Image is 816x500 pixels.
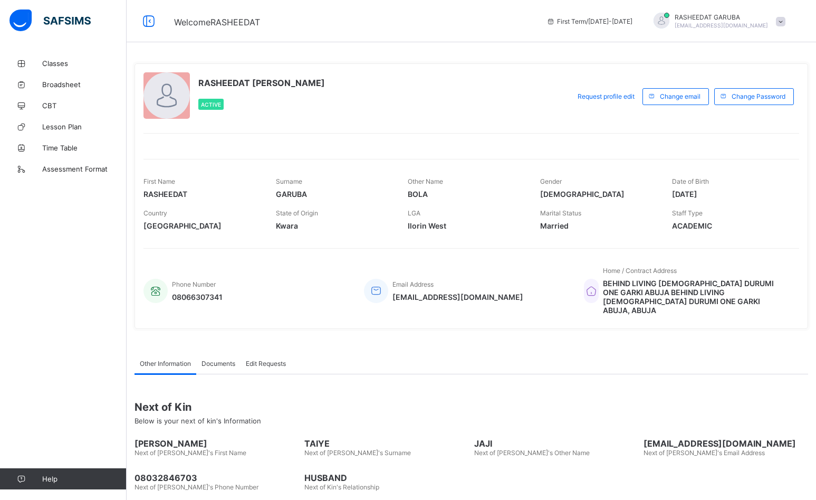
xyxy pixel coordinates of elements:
span: Phone Number [172,280,216,288]
span: Staff Type [672,209,703,217]
span: Below is your next of kin's Information [135,417,261,425]
span: Marital Status [540,209,581,217]
span: Time Table [42,144,127,152]
span: Next of [PERSON_NAME]'s Surname [304,449,411,457]
span: JAJI [474,438,639,449]
span: HUSBAND [304,473,469,483]
span: ACADEMIC [672,221,789,230]
img: safsims [9,10,91,32]
span: Next of Kin [135,401,808,413]
span: [DEMOGRAPHIC_DATA] [540,190,657,199]
span: BEHIND LIVING [DEMOGRAPHIC_DATA] DURUMI ONE GARKI ABUJA BEHIND LIVING [DEMOGRAPHIC_DATA] DURUMI O... [603,279,789,315]
div: RASHEEDATGARUBA [643,13,791,30]
span: Next of [PERSON_NAME]'s Other Name [474,449,590,457]
span: [EMAIL_ADDRESS][DOMAIN_NAME] [675,22,768,29]
span: Request profile edit [578,92,635,100]
span: Email Address [392,280,434,288]
span: Ilorin West [408,221,524,230]
span: LGA [408,209,420,217]
span: Date of Birth [672,177,709,185]
span: Change email [660,92,700,100]
span: Next of Kin's Relationship [304,483,379,491]
span: Help [42,475,126,483]
span: RASHEEDAT GARUBA [675,13,768,21]
span: TAIYE [304,438,469,449]
span: Documents [201,360,235,367]
span: Other Name [408,177,443,185]
span: Next of [PERSON_NAME]'s Email Address [644,449,765,457]
span: Next of [PERSON_NAME]'s Phone Number [135,483,258,491]
span: Married [540,221,657,230]
span: GARUBA [276,190,392,199]
span: Edit Requests [246,360,286,367]
span: CBT [42,101,127,110]
span: Active [201,101,221,108]
span: First Name [143,177,175,185]
span: Classes [42,59,127,68]
span: [DATE] [672,190,789,199]
span: 08066307341 [172,293,223,301]
span: Kwara [276,221,392,230]
span: Change Password [732,92,785,100]
span: Gender [540,177,562,185]
span: Home / Contract Address [603,267,677,275]
span: Next of [PERSON_NAME]'s First Name [135,449,246,457]
span: 08032846703 [135,473,299,483]
span: Lesson Plan [42,122,127,131]
span: RASHEEDAT [143,190,260,199]
span: RASHEEDAT [PERSON_NAME] [198,78,325,88]
span: [GEOGRAPHIC_DATA] [143,221,260,230]
span: State of Origin [276,209,318,217]
span: Other Information [140,360,191,367]
span: Assessment Format [42,165,127,173]
span: session/term information [546,17,632,25]
span: Country [143,209,167,217]
span: BOLA [408,190,524,199]
span: [PERSON_NAME] [135,438,299,449]
span: [EMAIL_ADDRESS][DOMAIN_NAME] [644,438,808,449]
span: Surname [276,177,302,185]
span: Welcome RASHEEDAT [174,17,260,27]
span: Broadsheet [42,80,127,89]
span: [EMAIL_ADDRESS][DOMAIN_NAME] [392,293,523,301]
